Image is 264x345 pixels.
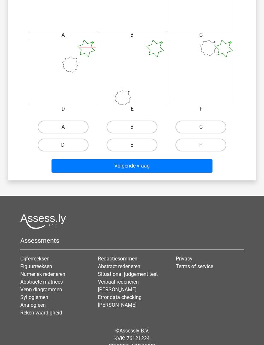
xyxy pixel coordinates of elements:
div: A [25,31,101,39]
a: Numeriek redeneren [20,271,65,277]
a: Privacy [176,256,193,262]
div: F [163,105,239,113]
a: Abstract redeneren [98,263,140,269]
img: Assessly logo [20,214,66,229]
label: E [107,139,157,151]
div: B [94,31,170,39]
label: B [107,121,157,133]
a: Abstracte matrices [20,279,63,285]
a: Figuurreeksen [20,263,52,269]
a: [PERSON_NAME] [98,302,137,308]
label: C [175,121,226,133]
a: Syllogismen [20,294,48,300]
div: C [163,31,239,39]
label: F [175,139,226,151]
button: Volgende vraag [52,159,213,173]
a: Redactiesommen [98,256,137,262]
a: Error data checking [98,294,142,300]
label: D [38,139,89,151]
a: Venn diagrammen [20,286,62,293]
label: A [38,121,89,133]
a: Reken vaardigheid [20,310,62,316]
a: Cijferreeksen [20,256,50,262]
h5: Assessments [20,237,244,244]
div: D [25,105,101,113]
div: E [94,105,170,113]
a: [PERSON_NAME] [98,286,137,293]
a: Terms of service [176,263,213,269]
a: Analogieen [20,302,46,308]
a: Situational judgement test [98,271,158,277]
a: Verbaal redeneren [98,279,139,285]
a: Assessly B.V. [119,328,149,334]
